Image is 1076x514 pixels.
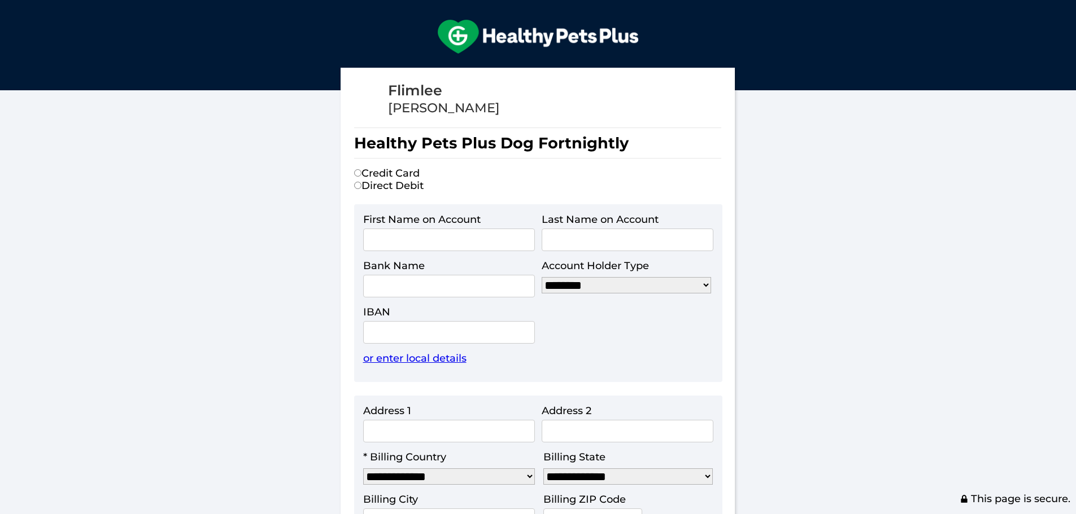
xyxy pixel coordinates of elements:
h1: Healthy Pets Plus Dog Fortnightly [354,128,721,159]
label: * Billing Country [363,451,446,463]
label: Bank Name [363,260,425,272]
label: Direct Debit [354,179,424,192]
label: Billing ZIP Code [543,493,626,506]
div: [PERSON_NAME] [388,100,500,116]
label: Billing City [363,493,418,506]
input: Direct Debit [354,182,361,189]
div: Flimlee [388,81,500,100]
span: This page is secure. [960,493,1070,505]
label: IBAN [363,306,390,318]
label: Address 1 [363,405,411,417]
label: First Name on Account [363,213,481,226]
label: Address 2 [542,405,591,417]
a: or enter local details [363,352,467,364]
label: Account Holder Type [542,260,649,272]
label: Billing State [543,451,605,463]
label: Credit Card [354,167,420,179]
label: Last Name on Account [542,213,659,226]
input: Credit Card [354,169,361,177]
